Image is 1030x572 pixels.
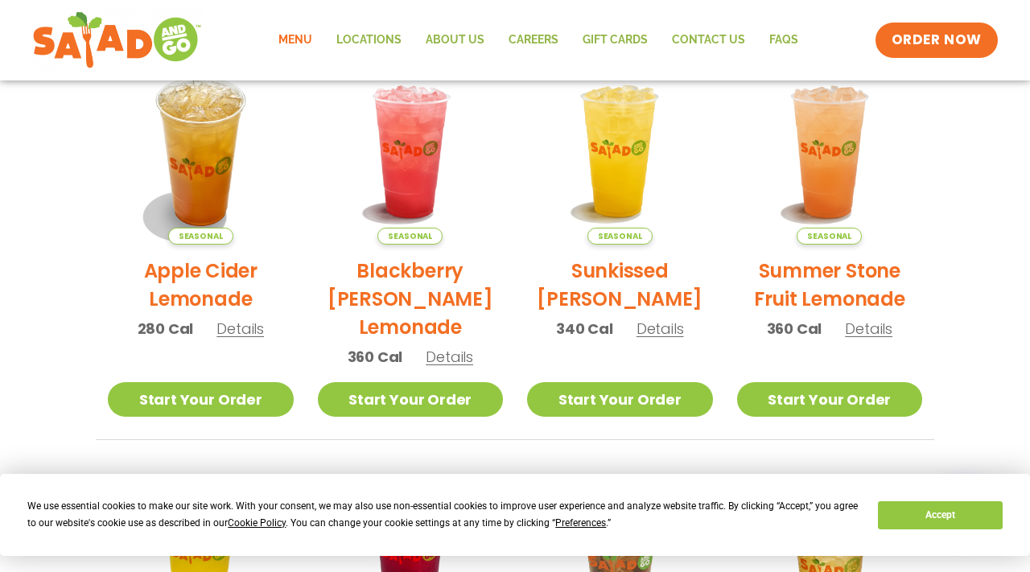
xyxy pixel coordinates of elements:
a: ORDER NOW [875,23,998,58]
span: Details [845,319,892,339]
span: Details [637,319,684,339]
a: Start Your Order [108,382,294,417]
a: Careers [496,22,571,59]
span: Details [426,347,473,367]
nav: Menu [266,22,810,59]
h2: Apple Cider Lemonade [108,257,294,313]
span: 360 Cal [348,346,403,368]
a: FAQs [757,22,810,59]
img: Product photo for Summer Stone Fruit Lemonade [737,59,923,245]
span: Preferences [555,517,606,529]
a: Start Your Order [318,382,504,417]
span: ORDER NOW [892,31,982,50]
span: Seasonal [377,228,443,245]
div: We use essential cookies to make our site work. With your consent, we may also use non-essential ... [27,498,859,532]
h2: Blackberry [PERSON_NAME] Lemonade [318,257,504,341]
a: About Us [414,22,496,59]
span: Seasonal [797,228,862,245]
a: Contact Us [660,22,757,59]
span: Seasonal [168,228,233,245]
a: GIFT CARDS [571,22,660,59]
a: Menu [266,22,324,59]
img: Product photo for Apple Cider Lemonade [108,59,294,245]
img: Product photo for Sunkissed Yuzu Lemonade [527,59,713,245]
a: Locations [324,22,414,59]
span: 280 Cal [138,318,194,339]
a: Start Your Order [737,382,923,417]
button: Accept [878,501,1002,529]
h2: Sunkissed [PERSON_NAME] [527,257,713,313]
a: Start Your Order [527,382,713,417]
span: 340 Cal [556,318,613,339]
h2: Summer Stone Fruit Lemonade [737,257,923,313]
span: Seasonal [587,228,653,245]
span: Cookie Policy [228,517,286,529]
span: Details [216,319,264,339]
img: Product photo for Blackberry Bramble Lemonade [318,59,504,245]
img: new-SAG-logo-768×292 [32,8,202,72]
span: 360 Cal [767,318,822,339]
